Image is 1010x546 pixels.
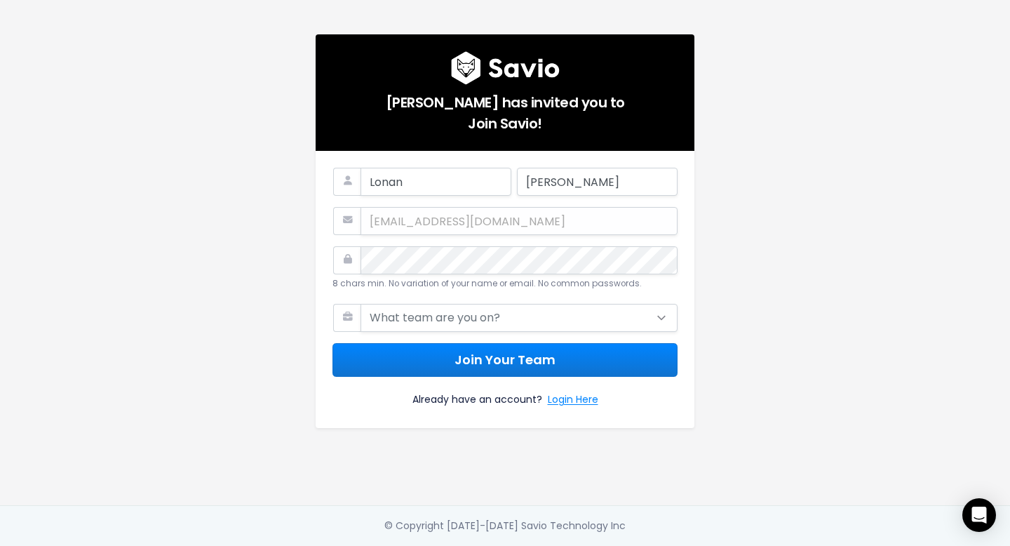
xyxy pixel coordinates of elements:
a: Login Here [548,391,598,411]
div: © Copyright [DATE]-[DATE] Savio Technology Inc [384,517,626,535]
div: Already have an account? [332,377,678,411]
small: 8 chars min. No variation of your name or email. No common passwords. [332,278,642,289]
button: Join Your Team [332,343,678,378]
h5: [PERSON_NAME] has invited you to Join Savio! [332,85,678,134]
img: logo600x187.a314fd40982d.png [451,51,560,85]
input: Last Name [517,168,678,196]
input: First Name [361,168,511,196]
div: Open Intercom Messenger [962,498,996,532]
